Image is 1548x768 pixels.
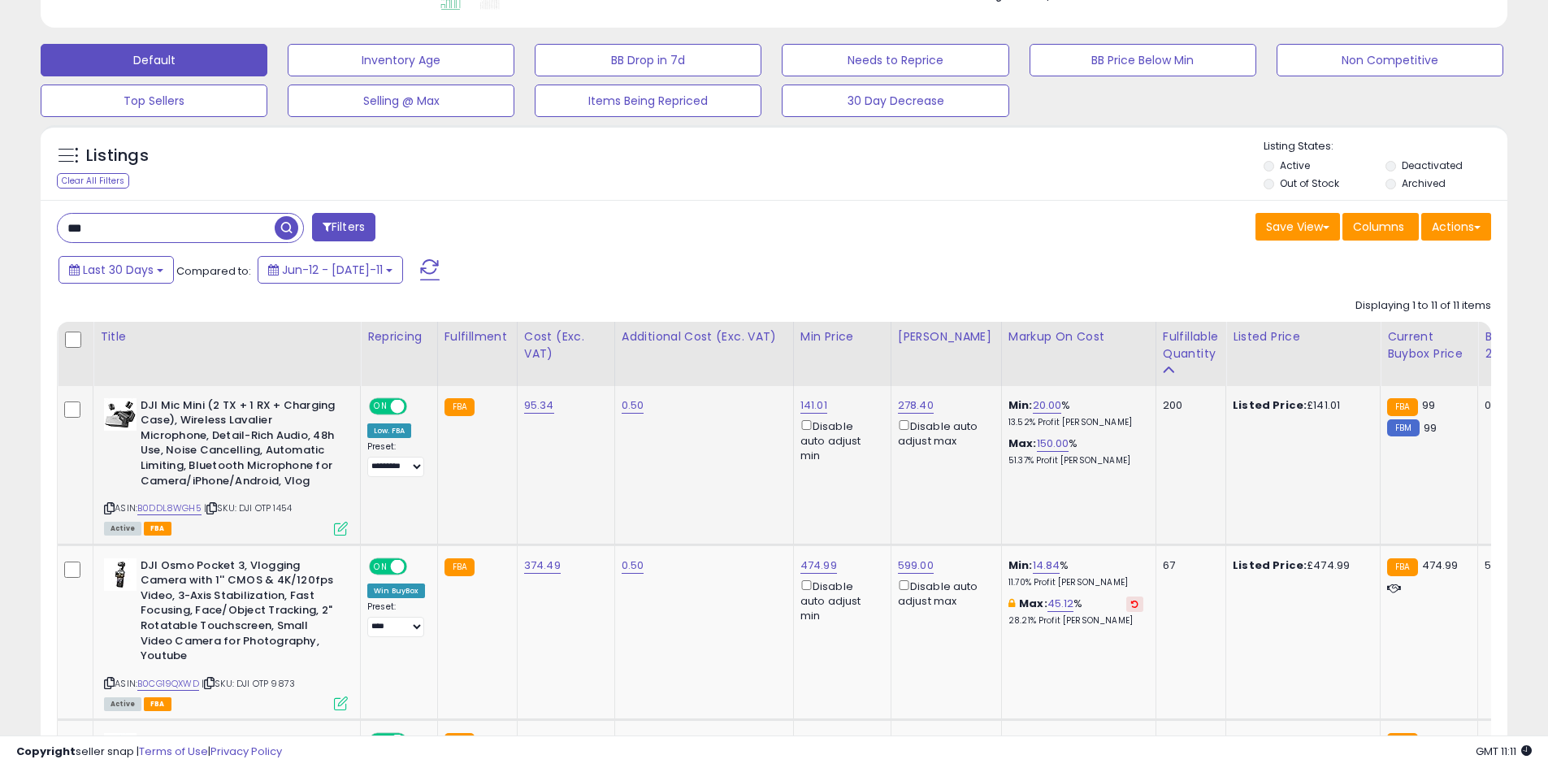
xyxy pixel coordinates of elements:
[1233,398,1368,413] div: £141.01
[1033,397,1062,414] a: 20.00
[83,262,154,278] span: Last 30 Days
[312,213,375,241] button: Filters
[800,397,827,414] a: 141.01
[1485,558,1538,573] div: 59%
[137,677,199,691] a: B0CG19QXWD
[104,522,141,536] span: All listings currently available for purchase on Amazon
[444,398,475,416] small: FBA
[141,558,338,668] b: DJI Osmo Pocket 3, Vlogging Camera with 1'' CMOS & 4K/120fps Video, 3-Axis Stabilization, Fast Fo...
[1353,219,1404,235] span: Columns
[535,85,761,117] button: Items Being Repriced
[104,558,348,709] div: ASIN:
[1001,322,1156,386] th: The percentage added to the cost of goods (COGS) that forms the calculator for Min & Max prices.
[1233,558,1307,573] b: Listed Price:
[1402,158,1463,172] label: Deactivated
[288,85,514,117] button: Selling @ Max
[524,397,554,414] a: 95.34
[1387,419,1419,436] small: FBM
[1233,397,1307,413] b: Listed Price:
[1008,436,1143,466] div: %
[57,173,129,189] div: Clear All Filters
[1387,328,1471,362] div: Current Buybox Price
[898,328,995,345] div: [PERSON_NAME]
[1485,398,1538,413] div: 0%
[104,398,348,534] div: ASIN:
[1008,615,1143,627] p: 28.21% Profit [PERSON_NAME]
[1163,328,1219,362] div: Fulfillable Quantity
[100,328,353,345] div: Title
[176,263,251,279] span: Compared to:
[1387,398,1417,416] small: FBA
[782,44,1008,76] button: Needs to Reprice
[367,441,425,478] div: Preset:
[59,256,174,284] button: Last 30 Days
[1047,596,1074,612] a: 45.12
[137,501,202,515] a: B0DDL8WGH5
[898,577,989,609] div: Disable auto adjust max
[1008,577,1143,588] p: 11.70% Profit [PERSON_NAME]
[367,423,411,438] div: Low. FBA
[104,558,137,591] img: 31HSfH1VceL._SL40_.jpg
[1342,213,1419,241] button: Columns
[144,522,171,536] span: FBA
[367,328,431,345] div: Repricing
[367,601,425,638] div: Preset:
[41,44,267,76] button: Default
[367,584,425,598] div: Win BuyBox
[1233,328,1373,345] div: Listed Price
[1424,420,1437,436] span: 99
[1019,596,1047,611] b: Max:
[371,559,391,573] span: ON
[1008,436,1037,451] b: Max:
[1008,397,1033,413] b: Min:
[1421,213,1491,241] button: Actions
[800,417,878,464] div: Disable auto adjust min
[1163,558,1213,573] div: 67
[1008,328,1149,345] div: Markup on Cost
[1277,44,1503,76] button: Non Competitive
[258,256,403,284] button: Jun-12 - [DATE]-11
[1280,176,1339,190] label: Out of Stock
[535,44,761,76] button: BB Drop in 7d
[1033,558,1060,574] a: 14.84
[1008,558,1033,573] b: Min:
[1422,558,1459,573] span: 474.99
[104,697,141,711] span: All listings currently available for purchase on Amazon
[210,744,282,759] a: Privacy Policy
[1476,744,1532,759] span: 2025-08-11 11:11 GMT
[1008,597,1143,627] div: %
[524,558,561,574] a: 374.49
[800,558,837,574] a: 474.99
[1280,158,1310,172] label: Active
[1037,436,1069,452] a: 150.00
[444,328,510,345] div: Fulfillment
[1163,398,1213,413] div: 200
[1008,417,1143,428] p: 13.52% Profit [PERSON_NAME]
[104,398,137,431] img: 41Z4zbQQyBL._SL40_.jpg
[800,577,878,624] div: Disable auto adjust min
[800,328,884,345] div: Min Price
[41,85,267,117] button: Top Sellers
[622,397,644,414] a: 0.50
[622,328,787,345] div: Additional Cost (Exc. VAT)
[1355,298,1491,314] div: Displaying 1 to 11 of 11 items
[1255,213,1340,241] button: Save View
[1402,176,1446,190] label: Archived
[1030,44,1256,76] button: BB Price Below Min
[1387,558,1417,576] small: FBA
[16,744,76,759] strong: Copyright
[524,328,608,362] div: Cost (Exc. VAT)
[204,501,292,514] span: | SKU: DJI OTP 1454
[144,697,171,711] span: FBA
[898,558,934,574] a: 599.00
[1233,558,1368,573] div: £474.99
[1008,398,1143,428] div: %
[898,397,934,414] a: 278.40
[141,398,338,492] b: DJI Mic Mini (2 TX + 1 RX + Charging Case), Wireless Lavalier Microphone, Detail-Rich Audio, 48h ...
[1264,139,1507,154] p: Listing States:
[139,744,208,759] a: Terms of Use
[444,558,475,576] small: FBA
[288,44,514,76] button: Inventory Age
[1008,455,1143,466] p: 51.37% Profit [PERSON_NAME]
[622,558,644,574] a: 0.50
